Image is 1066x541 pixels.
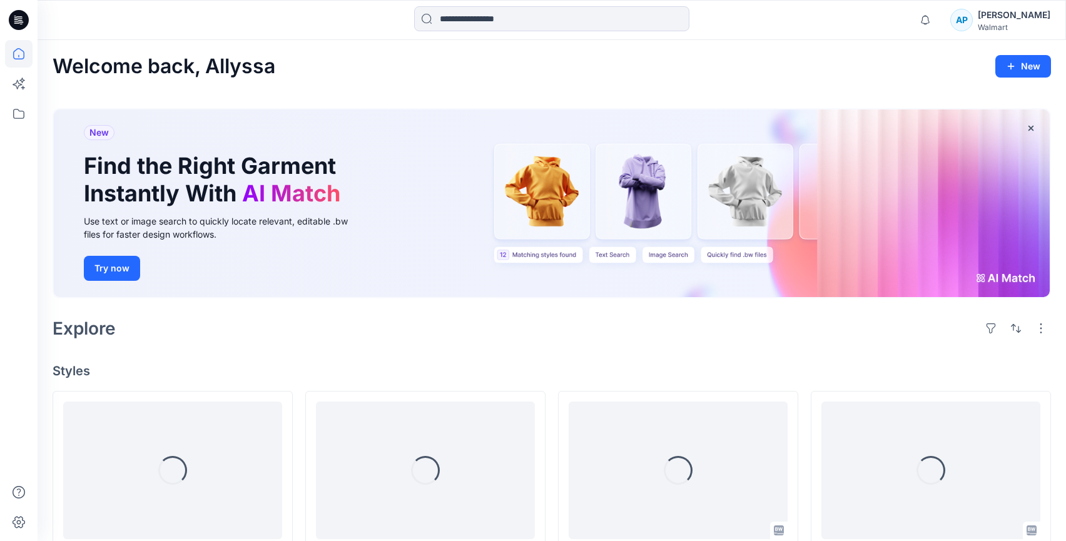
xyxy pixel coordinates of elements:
[89,125,109,140] span: New
[84,153,347,206] h1: Find the Right Garment Instantly With
[242,179,340,207] span: AI Match
[53,318,116,338] h2: Explore
[978,23,1050,32] div: Walmart
[84,215,365,241] div: Use text or image search to quickly locate relevant, editable .bw files for faster design workflows.
[84,256,140,281] button: Try now
[950,9,973,31] div: AP
[53,55,275,78] h2: Welcome back, Allyssa
[53,363,1051,378] h4: Styles
[995,55,1051,78] button: New
[978,8,1050,23] div: [PERSON_NAME]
